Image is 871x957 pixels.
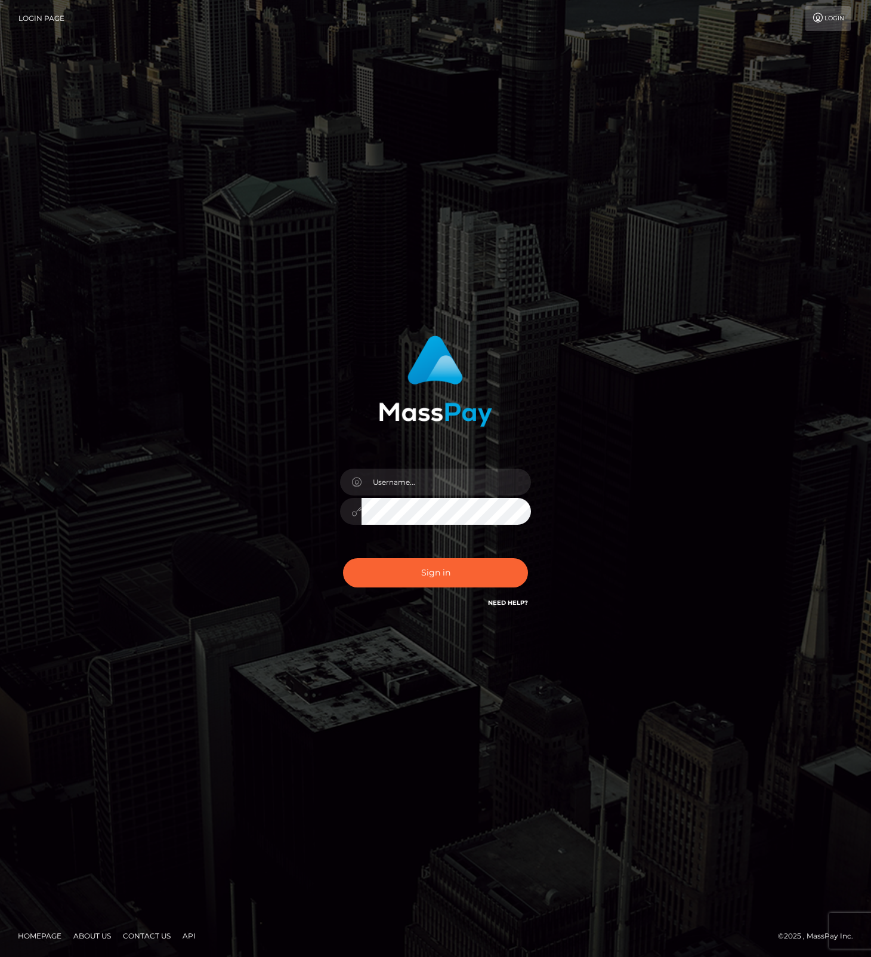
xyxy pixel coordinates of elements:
img: MassPay Login [379,336,492,427]
a: About Us [69,927,116,945]
a: Homepage [13,927,66,945]
div: © 2025 , MassPay Inc. [778,930,862,943]
a: Contact Us [118,927,175,945]
button: Sign in [343,558,528,587]
a: API [178,927,200,945]
input: Username... [362,469,531,496]
a: Login [805,6,851,31]
a: Login Page [18,6,64,31]
a: Need Help? [488,599,528,607]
